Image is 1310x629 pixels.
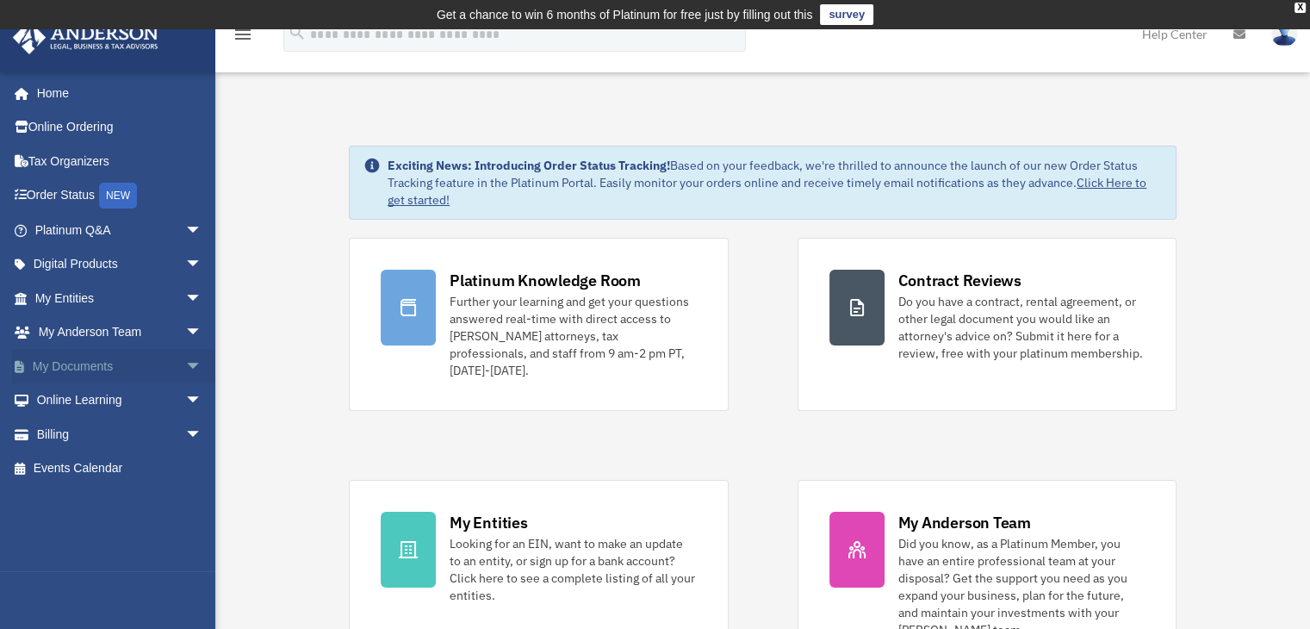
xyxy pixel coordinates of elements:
span: arrow_drop_down [185,315,220,351]
img: User Pic [1271,22,1297,47]
div: Contract Reviews [898,270,1021,291]
a: Digital Productsarrow_drop_down [12,247,228,282]
a: menu [233,30,253,45]
a: Online Ordering [12,110,228,145]
a: Click Here to get started! [388,175,1146,208]
span: arrow_drop_down [185,281,220,316]
a: Billingarrow_drop_down [12,417,228,452]
strong: Exciting News: Introducing Order Status Tracking! [388,158,670,173]
div: My Anderson Team [898,512,1031,533]
a: My Anderson Teamarrow_drop_down [12,315,228,350]
a: Tax Organizers [12,144,228,178]
a: My Entitiesarrow_drop_down [12,281,228,315]
div: Platinum Knowledge Room [450,270,641,291]
div: My Entities [450,512,527,533]
i: search [288,23,307,42]
div: Do you have a contract, rental agreement, or other legal document you would like an attorney's ad... [898,293,1145,362]
a: Order StatusNEW [12,178,228,214]
a: survey [820,4,873,25]
span: arrow_drop_down [185,247,220,283]
img: Anderson Advisors Platinum Portal [8,21,164,54]
span: arrow_drop_down [185,417,220,452]
div: Get a chance to win 6 months of Platinum for free just by filling out this [437,4,813,25]
div: close [1294,3,1306,13]
a: Platinum Knowledge Room Further your learning and get your questions answered real-time with dire... [349,238,728,411]
a: Platinum Q&Aarrow_drop_down [12,213,228,247]
a: Home [12,76,220,110]
a: Contract Reviews Do you have a contract, rental agreement, or other legal document you would like... [798,238,1177,411]
div: Looking for an EIN, want to make an update to an entity, or sign up for a bank account? Click her... [450,535,696,604]
span: arrow_drop_down [185,383,220,419]
div: NEW [99,183,137,209]
a: Online Learningarrow_drop_down [12,383,228,418]
span: arrow_drop_down [185,349,220,384]
a: My Documentsarrow_drop_down [12,349,228,383]
span: arrow_drop_down [185,213,220,248]
div: Further your learning and get your questions answered real-time with direct access to [PERSON_NAM... [450,293,696,379]
i: menu [233,24,253,45]
a: Events Calendar [12,452,228,486]
div: Based on your feedback, we're thrilled to announce the launch of our new Order Status Tracking fe... [388,157,1162,209]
